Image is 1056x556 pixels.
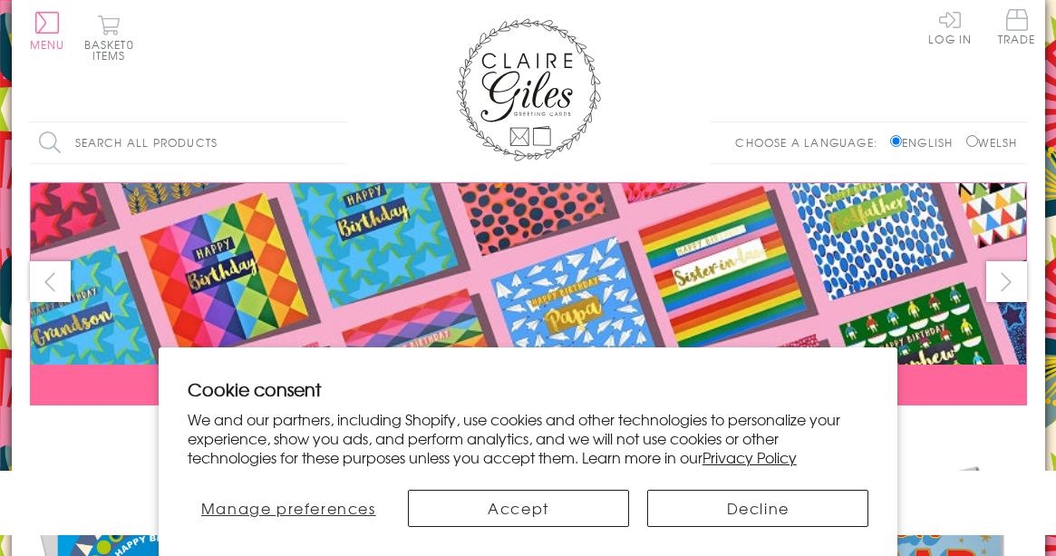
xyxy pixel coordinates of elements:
[702,446,797,468] a: Privacy Policy
[890,134,962,151] label: English
[30,261,71,302] button: prev
[84,15,134,61] button: Basket0 items
[647,490,868,527] button: Decline
[966,135,978,147] input: Welsh
[998,9,1036,48] a: Trade
[998,9,1036,44] span: Trade
[30,36,65,53] span: Menu
[329,122,347,163] input: Search
[890,135,902,147] input: English
[966,134,1018,151] label: Welsh
[30,122,347,163] input: Search all products
[92,36,134,63] span: 0 items
[201,497,376,519] span: Manage preferences
[986,261,1027,302] button: next
[735,134,886,151] p: Choose a language:
[188,490,390,527] button: Manage preferences
[188,410,869,466] p: We and our partners, including Shopify, use cookies and other technologies to personalize your ex...
[30,12,65,50] button: Menu
[408,490,629,527] button: Accept
[188,376,869,402] h2: Cookie consent
[928,9,972,44] a: Log In
[30,419,1027,447] div: Carousel Pagination
[456,18,601,161] img: Claire Giles Greetings Cards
